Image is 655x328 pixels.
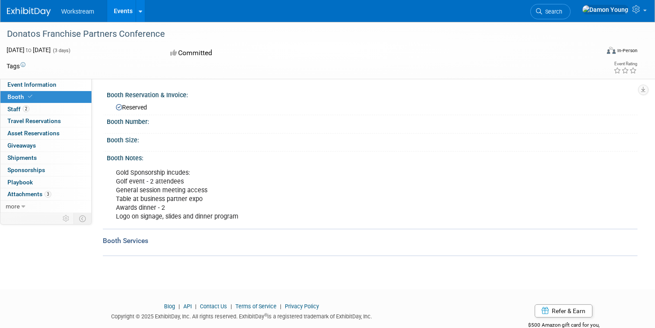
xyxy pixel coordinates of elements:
sup: ® [264,313,267,317]
span: to [25,46,33,53]
a: Asset Reservations [0,127,91,139]
span: 3 [45,191,51,198]
a: Search [530,4,571,19]
span: Sponsorships [7,166,45,173]
a: Blog [164,303,175,310]
div: Booth Services [103,236,637,246]
div: Donatos Franchise Partners Conference [4,26,584,42]
span: | [193,303,199,310]
span: | [228,303,234,310]
div: Event Format [543,46,637,59]
a: Contact Us [200,303,227,310]
span: Staff [7,106,29,113]
span: | [176,303,182,310]
span: [DATE] [DATE] [7,46,51,53]
a: Booth [0,91,91,103]
span: 2 [23,106,29,112]
td: Toggle Event Tabs [74,213,92,224]
img: ExhibitDay [7,7,51,16]
span: more [6,203,20,210]
td: Personalize Event Tab Strip [59,213,74,224]
a: API [183,303,192,310]
td: Tags [7,62,25,71]
i: Booth reservation complete [28,94,32,99]
a: Privacy Policy [285,303,319,310]
a: Staff2 [0,103,91,115]
a: Refer & Earn [535,304,592,317]
div: Copyright © 2025 ExhibitDay, Inc. All rights reserved. ExhibitDay is a registered trademark of Ex... [7,310,476,321]
a: Terms of Service [235,303,277,310]
a: Travel Reservations [0,115,91,127]
span: Workstream [61,8,94,15]
a: Giveaways [0,140,91,152]
span: Search [542,8,562,15]
div: Booth Reservation & Invoice: [107,88,637,99]
a: Event Information [0,79,91,91]
div: Gold Sponsorship incudes: Golf event - 2 attendees General session meeting access Table at busine... [110,164,535,226]
span: Playbook [7,179,33,186]
span: (3 days) [52,48,70,53]
div: Committed [168,46,369,61]
div: Booth Size: [107,134,637,145]
a: Sponsorships [0,164,91,176]
div: Booth Number: [107,115,637,126]
a: Playbook [0,176,91,188]
span: Shipments [7,154,37,161]
span: | [278,303,284,310]
div: Booth Notes: [107,152,637,162]
span: Asset Reservations [7,130,60,137]
span: Travel Reservations [7,117,61,124]
a: Attachments3 [0,188,91,200]
div: Event Rating [613,62,637,66]
span: Event Information [7,81,56,88]
img: Format-Inperson.png [607,47,616,54]
a: Shipments [0,152,91,164]
div: In-Person [617,47,637,54]
img: Damon Young [582,5,629,14]
div: Reserved [113,101,631,112]
a: more [0,201,91,212]
span: Attachments [7,190,51,198]
span: Booth [7,93,34,100]
span: Giveaways [7,142,36,149]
